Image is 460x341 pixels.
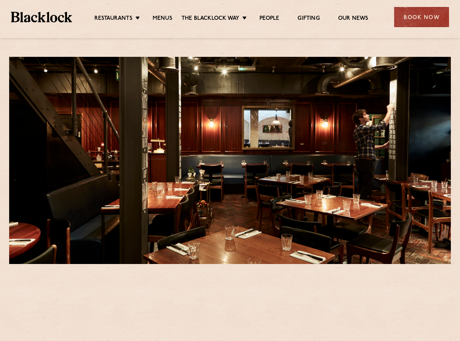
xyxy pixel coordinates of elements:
[394,7,449,27] div: Book Now
[153,15,172,23] a: Menus
[259,15,279,23] a: People
[182,15,239,23] a: The Blacklock Way
[94,15,132,23] a: Restaurants
[11,12,72,22] img: BL_Textured_Logo-footer-cropped.svg
[338,15,369,23] a: Our News
[298,15,319,23] a: Gifting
